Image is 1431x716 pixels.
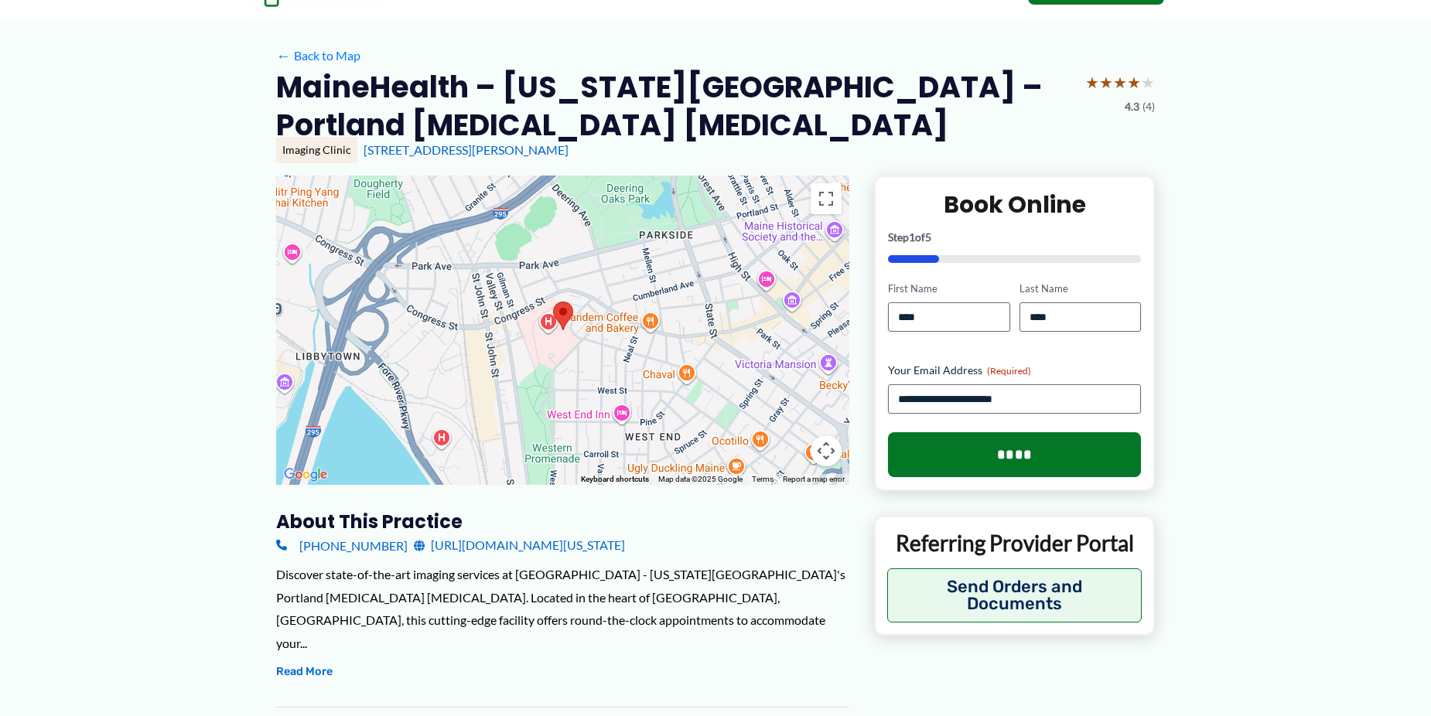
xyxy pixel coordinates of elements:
h3: About this practice [276,510,849,534]
h2: Book Online [888,189,1141,220]
button: Read More [276,663,333,681]
span: (Required) [987,365,1031,377]
label: Your Email Address [888,363,1141,378]
label: First Name [888,281,1009,296]
h2: MaineHealth – [US_STATE][GEOGRAPHIC_DATA] – Portland [MEDICAL_DATA] [MEDICAL_DATA] [276,68,1073,145]
span: ★ [1099,68,1113,97]
div: Discover state-of-the-art imaging services at [GEOGRAPHIC_DATA] - [US_STATE][GEOGRAPHIC_DATA]'s P... [276,563,849,655]
label: Last Name [1019,281,1141,296]
span: Map data ©2025 Google [658,475,743,483]
span: ← [276,48,291,63]
a: [PHONE_NUMBER] [276,534,408,557]
span: 5 [925,230,931,244]
img: Google [280,465,331,485]
span: ★ [1127,68,1141,97]
a: ←Back to Map [276,44,360,67]
span: 4.3 [1125,97,1139,117]
span: ★ [1113,68,1127,97]
span: 1 [909,230,915,244]
a: [STREET_ADDRESS][PERSON_NAME] [364,142,569,157]
span: (4) [1142,97,1155,117]
button: Map camera controls [811,435,842,466]
button: Send Orders and Documents [887,568,1142,622]
a: Report a map error [783,475,845,483]
a: Open this area in Google Maps (opens a new window) [280,465,331,485]
p: Referring Provider Portal [887,529,1142,557]
div: Imaging Clinic [276,137,357,163]
span: ★ [1141,68,1155,97]
a: [URL][DOMAIN_NAME][US_STATE] [414,534,625,557]
a: Terms (opens in new tab) [752,475,774,483]
p: Step of [888,232,1141,243]
span: ★ [1085,68,1099,97]
button: Toggle fullscreen view [811,183,842,214]
button: Keyboard shortcuts [581,474,649,485]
